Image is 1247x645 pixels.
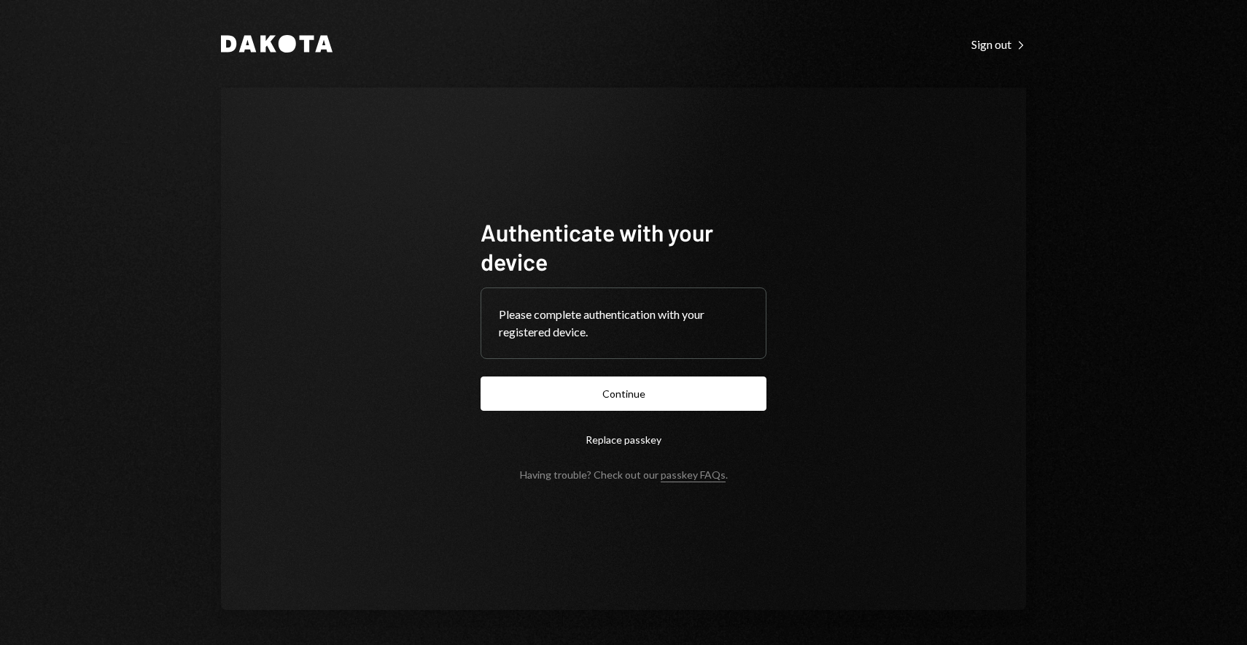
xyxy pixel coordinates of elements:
[499,306,748,341] div: Please complete authentication with your registered device.
[971,36,1026,52] a: Sign out
[481,217,766,276] h1: Authenticate with your device
[661,468,726,482] a: passkey FAQs
[520,468,728,481] div: Having trouble? Check out our .
[481,376,766,411] button: Continue
[481,422,766,457] button: Replace passkey
[971,37,1026,52] div: Sign out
